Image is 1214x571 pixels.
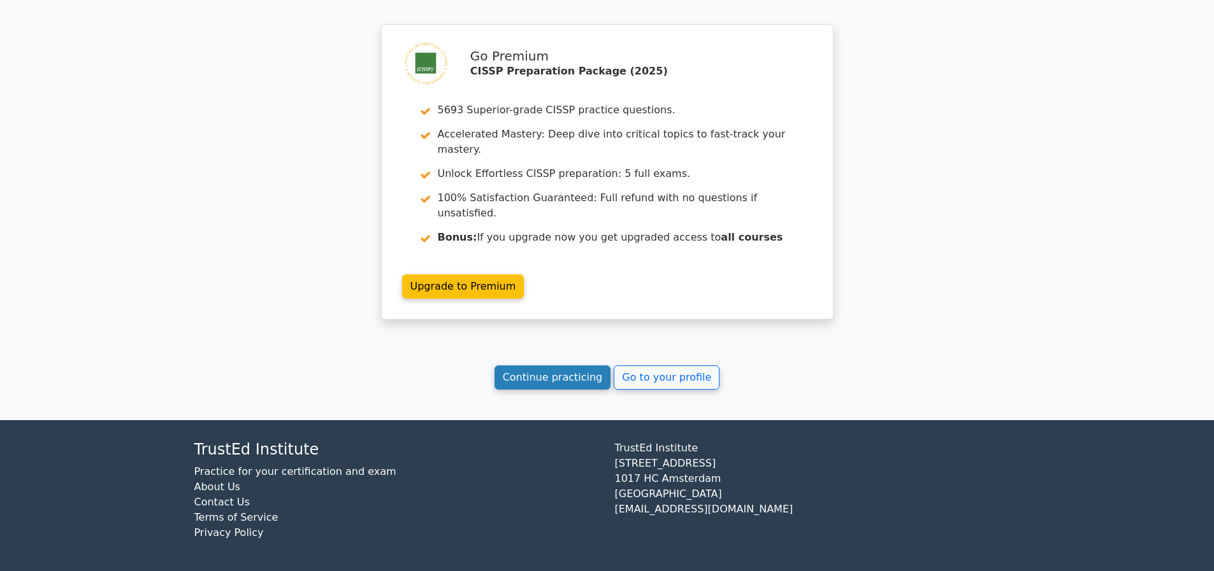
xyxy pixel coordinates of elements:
[194,526,264,539] a: Privacy Policy
[194,511,278,523] a: Terms of Service
[194,465,396,477] a: Practice for your certification and exam
[194,496,250,508] a: Contact Us
[607,441,1028,551] div: TrustEd Institute [STREET_ADDRESS] 1017 HC Amsterdam [GEOGRAPHIC_DATA] [EMAIL_ADDRESS][DOMAIN_NAME]
[495,365,611,390] a: Continue practicing
[194,441,600,459] h4: TrustEd Institute
[614,365,719,390] a: Go to your profile
[402,274,524,299] a: Upgrade to Premium
[194,481,240,493] a: About Us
